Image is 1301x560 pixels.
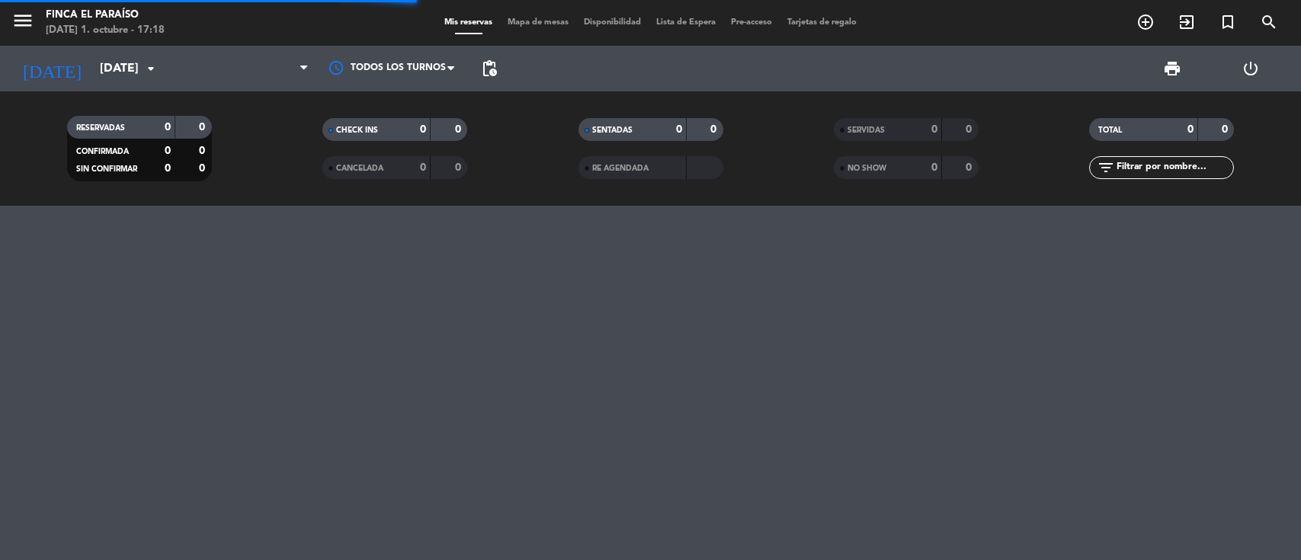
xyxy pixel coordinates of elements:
[1178,13,1196,31] i: exit_to_app
[199,122,208,133] strong: 0
[1136,13,1155,31] i: add_circle_outline
[676,124,682,135] strong: 0
[455,124,464,135] strong: 0
[710,124,719,135] strong: 0
[1211,46,1290,91] div: LOG OUT
[455,162,464,173] strong: 0
[576,18,649,27] span: Disponibilidad
[165,146,171,156] strong: 0
[592,126,633,134] span: SENTADAS
[165,163,171,174] strong: 0
[1242,59,1260,78] i: power_settings_new
[76,124,125,132] span: RESERVADAS
[966,162,975,173] strong: 0
[480,59,498,78] span: pending_actions
[336,126,378,134] span: CHECK INS
[199,146,208,156] strong: 0
[11,9,34,32] i: menu
[76,148,129,155] span: CONFIRMADA
[780,18,864,27] span: Tarjetas de regalo
[11,52,92,85] i: [DATE]
[1260,13,1278,31] i: search
[142,59,160,78] i: arrow_drop_down
[165,122,171,133] strong: 0
[1097,158,1115,177] i: filter_list
[966,124,975,135] strong: 0
[1163,59,1181,78] span: print
[1115,159,1233,176] input: Filtrar por nombre...
[931,162,937,173] strong: 0
[1222,124,1231,135] strong: 0
[848,165,886,172] span: NO SHOW
[848,126,885,134] span: SERVIDAS
[420,124,426,135] strong: 0
[500,18,576,27] span: Mapa de mesas
[76,165,137,173] span: SIN CONFIRMAR
[931,124,937,135] strong: 0
[11,9,34,37] button: menu
[1219,13,1237,31] i: turned_in_not
[1187,124,1194,135] strong: 0
[46,8,165,23] div: Finca El Paraíso
[592,165,649,172] span: RE AGENDADA
[46,23,165,38] div: [DATE] 1. octubre - 17:18
[437,18,500,27] span: Mis reservas
[336,165,383,172] span: CANCELADA
[1098,126,1122,134] span: TOTAL
[420,162,426,173] strong: 0
[649,18,723,27] span: Lista de Espera
[723,18,780,27] span: Pre-acceso
[199,163,208,174] strong: 0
